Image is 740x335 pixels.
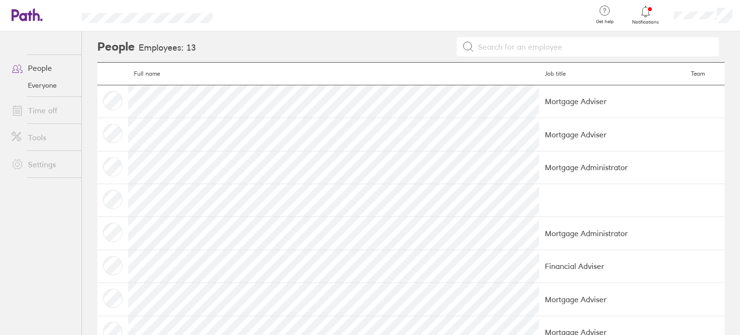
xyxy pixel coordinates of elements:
[685,63,725,85] th: Team
[4,78,81,93] a: Everyone
[589,19,621,25] span: Get help
[539,151,685,184] td: Mortgage Administrator
[139,43,196,53] h3: Employees: 13
[474,38,714,56] input: Search for an employee
[128,63,539,85] th: Full name
[539,217,685,250] td: Mortgage Administrator
[4,58,81,78] a: People
[539,250,685,282] td: Financial Adviser
[97,31,135,62] h2: People
[4,128,81,147] a: Tools
[539,63,685,85] th: Job title
[4,155,81,174] a: Settings
[630,5,661,25] a: Notifications
[539,85,685,118] td: Mortgage Adviser
[539,283,685,316] td: Mortgage Adviser
[630,19,661,25] span: Notifications
[539,118,685,151] td: Mortgage Adviser
[4,101,81,120] a: Time off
